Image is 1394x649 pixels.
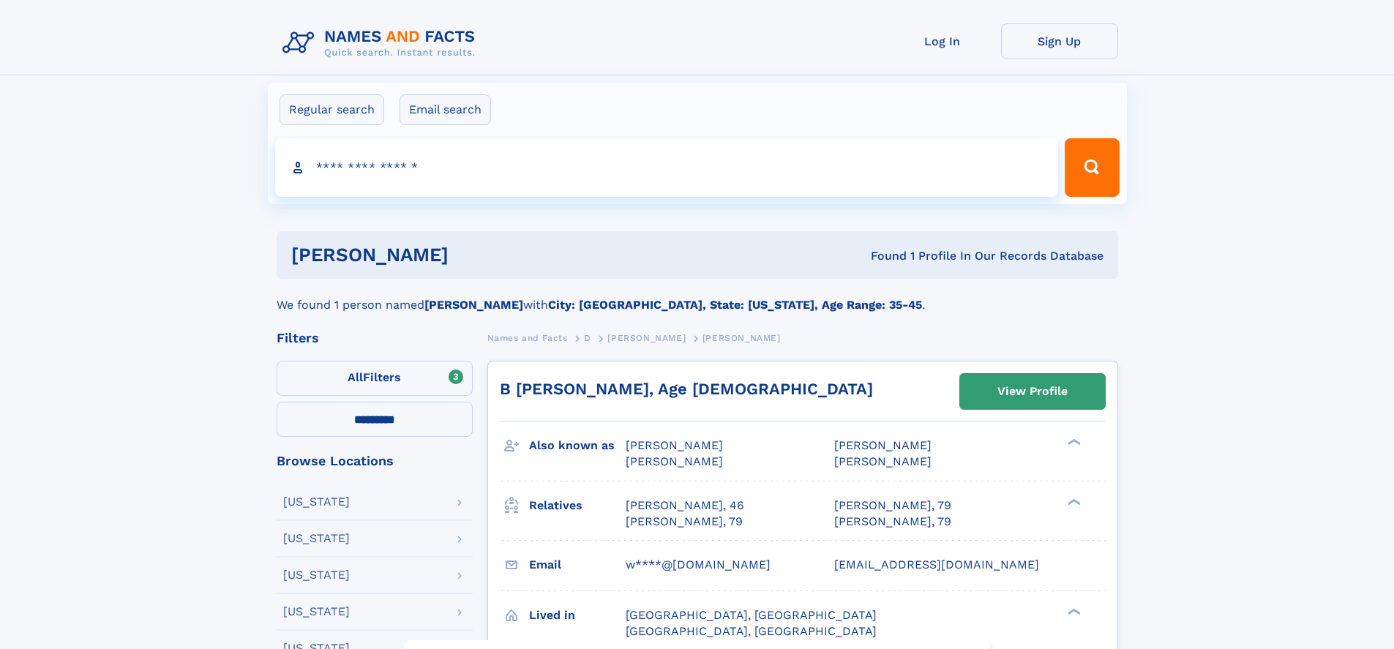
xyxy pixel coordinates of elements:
[275,138,1059,197] input: search input
[834,558,1039,571] span: [EMAIL_ADDRESS][DOMAIN_NAME]
[834,498,951,514] a: [PERSON_NAME], 79
[500,380,873,398] a: B [PERSON_NAME], Age [DEMOGRAPHIC_DATA]
[584,333,591,343] span: D
[1064,607,1082,616] div: ❯
[291,246,660,264] h1: [PERSON_NAME]
[280,94,384,125] label: Regular search
[834,454,932,468] span: [PERSON_NAME]
[626,438,723,452] span: [PERSON_NAME]
[584,329,591,347] a: D
[997,375,1068,408] div: View Profile
[834,514,951,530] a: [PERSON_NAME], 79
[277,454,473,468] div: Browse Locations
[960,374,1105,409] a: View Profile
[277,331,473,345] div: Filters
[529,433,626,458] h3: Also known as
[626,608,877,622] span: [GEOGRAPHIC_DATA], [GEOGRAPHIC_DATA]
[607,329,686,347] a: [PERSON_NAME]
[277,279,1118,314] div: We found 1 person named with .
[1064,497,1082,506] div: ❯
[283,496,350,508] div: [US_STATE]
[529,552,626,577] h3: Email
[659,248,1103,264] div: Found 1 Profile In Our Records Database
[283,569,350,581] div: [US_STATE]
[1065,138,1119,197] button: Search Button
[702,333,781,343] span: [PERSON_NAME]
[529,493,626,518] h3: Relatives
[348,370,363,384] span: All
[283,533,350,544] div: [US_STATE]
[400,94,491,125] label: Email search
[1001,23,1118,59] a: Sign Up
[834,438,932,452] span: [PERSON_NAME]
[1064,438,1082,447] div: ❯
[283,606,350,618] div: [US_STATE]
[884,23,1001,59] a: Log In
[607,333,686,343] span: [PERSON_NAME]
[277,23,487,63] img: Logo Names and Facts
[529,603,626,628] h3: Lived in
[487,329,568,347] a: Names and Facts
[626,454,723,468] span: [PERSON_NAME]
[424,298,523,312] b: [PERSON_NAME]
[626,624,877,638] span: [GEOGRAPHIC_DATA], [GEOGRAPHIC_DATA]
[626,514,743,530] a: [PERSON_NAME], 79
[548,298,922,312] b: City: [GEOGRAPHIC_DATA], State: [US_STATE], Age Range: 35-45
[277,361,473,396] label: Filters
[626,498,744,514] a: [PERSON_NAME], 46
